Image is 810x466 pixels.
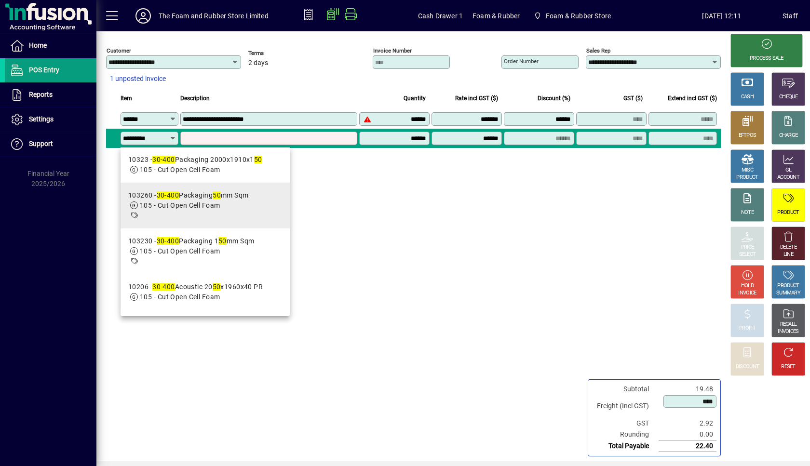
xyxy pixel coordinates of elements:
[121,228,290,274] mat-option: 103230 - 30-400 Packaging 150mm Sqm
[741,93,754,101] div: CASH
[659,429,716,440] td: 0.00
[623,93,643,104] span: GST ($)
[779,93,797,101] div: CHEQUE
[780,244,796,251] div: DELETE
[121,274,290,310] mat-option: 10206 - 30-400 Acoustic 2050x1960x40 PR
[738,290,756,297] div: INVOICE
[107,47,131,54] mat-label: Customer
[783,251,793,258] div: LINE
[5,34,96,58] a: Home
[121,183,290,228] mat-option: 103260 - 30-400 Packaging 50mm Sqm
[529,7,615,25] span: Foam & Rubber Store
[128,282,263,292] div: 10206 - Acoustic 20 x1960x40 PR
[152,283,175,291] em: 30-400
[780,321,797,328] div: RECALL
[592,384,659,395] td: Subtotal
[659,384,716,395] td: 19.48
[152,156,175,163] em: 30-400
[661,8,783,24] span: [DATE] 12:11
[777,282,799,290] div: PRODUCT
[736,174,758,181] div: PRODUCT
[248,50,306,56] span: Terms
[781,363,796,371] div: RESET
[418,8,463,24] span: Cash Drawer 1
[404,93,426,104] span: Quantity
[5,83,96,107] a: Reports
[121,310,290,346] mat-option: 10326W - 30-400 Packaging 2000x1910x50 White
[121,147,290,183] mat-option: 10323 - 30-400 Packaging 2000x1910x150
[29,41,47,49] span: Home
[659,418,716,429] td: 2.92
[110,74,166,84] span: 1 unposted invoice
[777,174,799,181] div: ACCOUNT
[106,70,170,88] button: 1 unposted invoice
[140,247,220,255] span: 105 - Cut Open Cell Foam
[736,363,759,371] div: DISCOUNT
[785,167,792,174] div: GL
[180,93,210,104] span: Description
[140,201,220,209] span: 105 - Cut Open Cell Foam
[659,440,716,452] td: 22.40
[742,167,753,174] div: MISC
[592,429,659,440] td: Rounding
[592,418,659,429] td: GST
[213,191,221,199] em: 50
[741,244,754,251] div: PRICE
[213,283,221,291] em: 50
[5,107,96,132] a: Settings
[128,155,262,165] div: 10323 - Packaging 2000x1910x1
[538,93,570,104] span: Discount (%)
[29,66,59,74] span: POS Entry
[248,59,268,67] span: 2 days
[254,156,262,163] em: 50
[741,209,754,216] div: NOTE
[779,132,798,139] div: CHARGE
[776,290,800,297] div: SUMMARY
[777,209,799,216] div: PRODUCT
[546,8,611,24] span: Foam & Rubber Store
[741,282,754,290] div: HOLD
[29,91,53,98] span: Reports
[373,47,412,54] mat-label: Invoice number
[121,93,132,104] span: Item
[140,293,220,301] span: 105 - Cut Open Cell Foam
[472,8,520,24] span: Foam & Rubber
[739,132,756,139] div: EFTPOS
[750,55,783,62] div: PROCESS SALE
[159,8,269,24] div: The Foam and Rubber Store Limited
[739,251,756,258] div: SELECT
[140,166,220,173] span: 105 - Cut Open Cell Foam
[783,8,798,24] div: Staff
[128,236,254,246] div: 103230 - Packaging 1 mm Sqm
[5,132,96,156] a: Support
[128,7,159,25] button: Profile
[29,115,54,123] span: Settings
[668,93,717,104] span: Extend incl GST ($)
[592,395,659,418] td: Freight (Incl GST)
[739,325,756,332] div: PROFIT
[455,93,498,104] span: Rate incl GST ($)
[128,190,249,200] div: 103260 - Packaging mm Sqm
[504,58,539,65] mat-label: Order number
[592,440,659,452] td: Total Payable
[218,237,227,245] em: 50
[157,237,179,245] em: 30-400
[29,140,53,147] span: Support
[778,328,798,335] div: INVOICES
[157,191,179,199] em: 30-400
[586,47,610,54] mat-label: Sales rep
